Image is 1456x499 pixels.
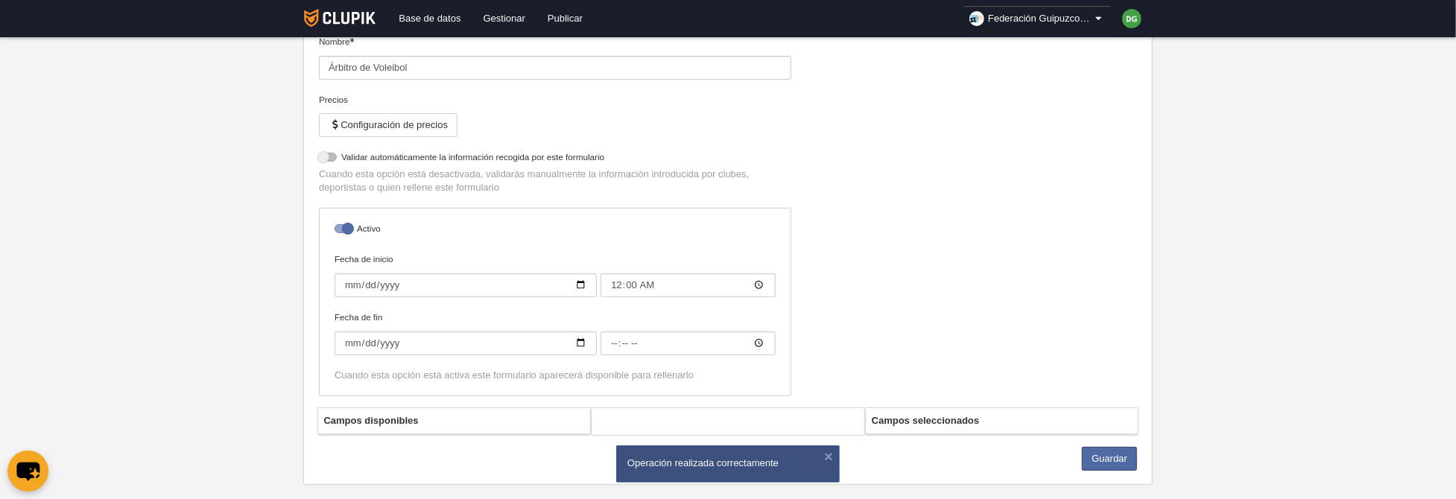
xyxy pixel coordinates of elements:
[866,408,1139,434] th: Campos seleccionados
[1122,9,1142,28] img: c2l6ZT0zMHgzMCZmcz05JnRleHQ9REcmYmc9NDNhMDQ3.png
[601,331,776,355] input: Fecha de fin
[350,38,355,42] i: Obligatorio
[318,408,591,434] th: Campos disponibles
[319,35,791,80] label: Nombre
[304,9,376,27] img: Clupik
[335,273,597,297] input: Fecha de inicio
[335,311,776,355] label: Fecha de fin
[319,56,791,80] input: Nombre
[319,113,458,137] button: Configuración de precios
[335,222,776,239] label: Activo
[319,168,791,194] p: Cuando esta opción está desactivada, validarás manualmente la información introducida por clubes,...
[319,150,791,168] label: Validar automáticamente la información recogida por este formulario
[1082,447,1137,471] button: Guardar
[969,11,984,26] img: Oa9FKPTX8wTZ.30x30.jpg
[988,11,1092,26] span: Federación Guipuzcoana de Voleibol
[335,331,597,355] input: Fecha de fin
[335,252,776,297] label: Fecha de inicio
[821,449,836,464] button: ×
[7,451,48,492] button: chat-button
[319,93,791,107] div: Precios
[627,457,829,470] div: Operación realizada correctamente
[335,369,776,382] div: Cuando esta opción está activa este formulario aparecerá disponible para rellenarlo
[963,6,1111,31] a: Federación Guipuzcoana de Voleibol
[601,273,776,297] input: Fecha de inicio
